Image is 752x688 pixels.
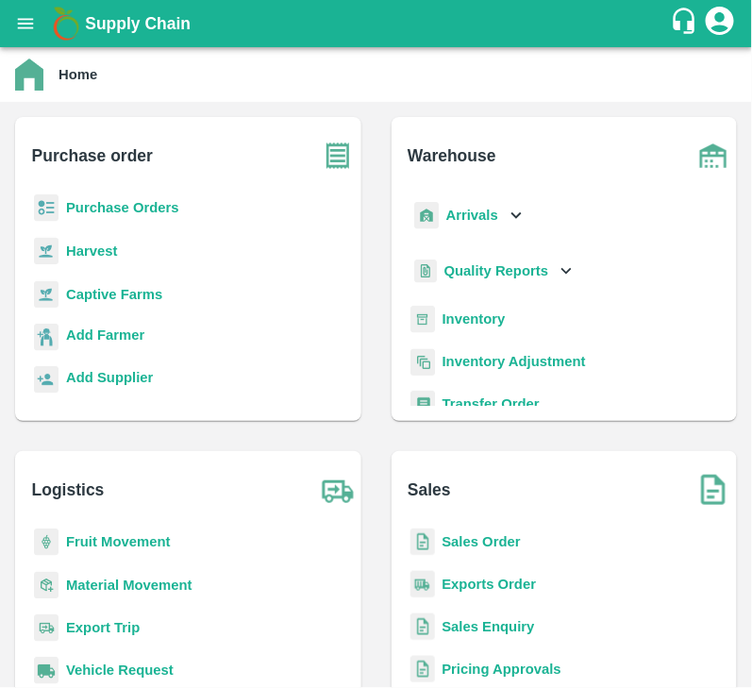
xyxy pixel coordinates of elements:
img: home [15,59,43,91]
a: Fruit Movement [66,534,171,549]
b: Sales [408,477,451,503]
img: supplier [34,366,58,394]
div: account of current user [703,4,737,43]
b: Home [58,67,97,82]
a: Add Farmer [66,325,144,350]
img: purchase [314,132,361,179]
a: Sales Order [443,534,521,549]
b: Supply Chain [85,14,191,33]
img: whTransfer [410,391,435,418]
img: logo [47,5,85,42]
img: inventory [410,348,435,376]
button: open drawer [4,2,47,45]
a: Add Supplier [66,367,153,393]
b: Quality Reports [444,263,549,278]
a: Vehicle Request [66,663,174,678]
img: sales [410,529,435,556]
img: harvest [34,237,58,265]
a: Exports Order [443,577,537,592]
img: material [34,571,58,599]
b: Logistics [32,477,105,503]
a: Captive Farms [66,287,162,302]
a: Material Movement [66,578,192,593]
a: Inventory Adjustment [443,354,586,369]
img: farmer [34,324,58,351]
a: Sales Enquiry [443,619,535,634]
img: truck [314,466,361,513]
img: fruit [34,529,58,556]
b: Add Farmer [66,327,144,343]
img: reciept [34,194,58,222]
img: warehouse [690,132,737,179]
b: Add Supplier [66,370,153,385]
a: Export Trip [66,620,140,635]
img: vehicle [34,657,58,684]
a: Purchase Orders [66,200,179,215]
img: whArrival [414,202,439,229]
img: delivery [34,614,58,642]
img: soSales [690,466,737,513]
a: Harvest [66,243,117,259]
a: Transfer Order [443,396,540,411]
img: shipments [410,571,435,598]
div: Arrivals [410,194,527,237]
img: qualityReport [414,260,437,283]
a: Supply Chain [85,10,670,37]
img: sales [410,656,435,683]
b: Arrivals [446,208,498,223]
b: Warehouse [408,143,496,169]
a: Pricing Approvals [443,662,561,677]
img: whInventory [410,306,435,333]
b: Purchase order [32,143,153,169]
a: Inventory [443,311,506,327]
img: sales [410,613,435,641]
div: customer-support [670,7,703,41]
div: Quality Reports [410,252,577,291]
img: harvest [34,280,58,309]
